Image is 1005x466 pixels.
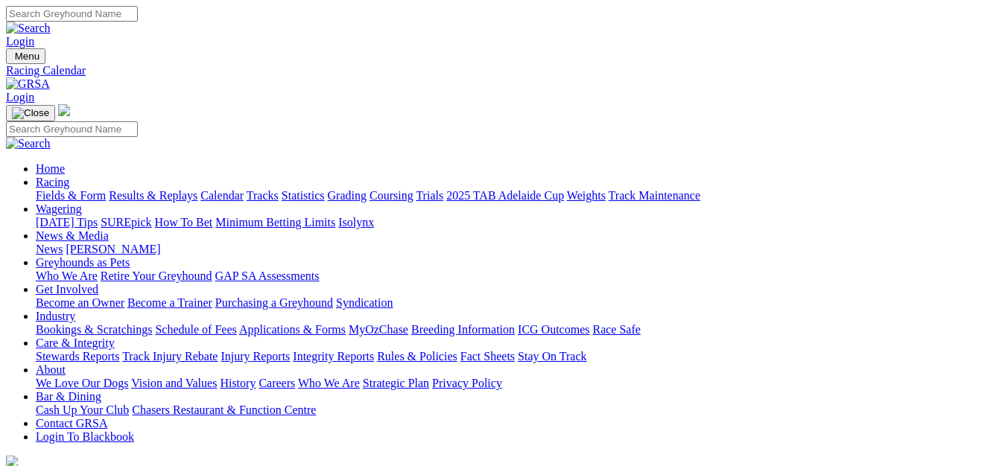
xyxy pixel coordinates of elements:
a: About [36,363,66,376]
a: Calendar [200,189,244,202]
a: We Love Our Dogs [36,377,128,389]
a: Bookings & Scratchings [36,323,152,336]
a: Injury Reports [221,350,290,363]
a: Stewards Reports [36,350,119,363]
a: Careers [259,377,295,389]
a: Isolynx [338,216,374,229]
a: Racing [36,176,69,188]
a: [PERSON_NAME] [66,243,160,255]
a: Schedule of Fees [155,323,236,336]
a: Privacy Policy [432,377,502,389]
a: Who We Are [298,377,360,389]
a: Integrity Reports [293,350,374,363]
a: MyOzChase [349,323,408,336]
div: Wagering [36,216,999,229]
a: Stay On Track [518,350,586,363]
a: Care & Integrity [36,336,115,349]
a: Fact Sheets [460,350,515,363]
a: Weights [567,189,606,202]
button: Toggle navigation [6,48,45,64]
a: SUREpick [101,216,151,229]
a: Vision and Values [131,377,217,389]
input: Search [6,6,138,22]
a: Wagering [36,202,82,215]
a: Purchasing a Greyhound [215,296,333,309]
a: Rules & Policies [377,350,457,363]
a: News & Media [36,229,109,242]
a: Trials [416,189,443,202]
a: Become a Trainer [127,296,212,309]
img: Search [6,22,51,35]
a: ICG Outcomes [518,323,589,336]
img: logo-grsa-white.png [58,104,70,116]
div: News & Media [36,243,999,256]
a: News [36,243,63,255]
a: Track Maintenance [609,189,700,202]
a: Retire Your Greyhound [101,269,212,282]
a: Home [36,162,65,175]
div: Greyhounds as Pets [36,269,999,283]
a: Applications & Forms [239,323,346,336]
div: Industry [36,323,999,336]
a: Contact GRSA [36,417,107,430]
div: Care & Integrity [36,350,999,363]
a: Racing Calendar [6,64,999,77]
a: Who We Are [36,269,98,282]
img: Close [12,107,49,119]
div: About [36,377,999,390]
a: Login [6,91,34,103]
a: Fields & Form [36,189,106,202]
a: Syndication [336,296,393,309]
a: Grading [328,189,367,202]
a: Results & Replays [109,189,197,202]
a: Login To Blackbook [36,430,134,443]
input: Search [6,121,138,137]
img: GRSA [6,77,50,91]
img: Search [6,137,51,150]
div: Bar & Dining [36,403,999,417]
a: Login [6,35,34,48]
a: Minimum Betting Limits [215,216,335,229]
a: Get Involved [36,283,98,296]
a: [DATE] Tips [36,216,98,229]
a: Become an Owner [36,296,124,309]
button: Toggle navigation [6,105,55,121]
a: History [220,377,256,389]
a: Greyhounds as Pets [36,256,130,269]
a: Track Injury Rebate [122,350,218,363]
a: Race Safe [592,323,640,336]
a: GAP SA Assessments [215,269,320,282]
a: Coursing [370,189,413,202]
div: Get Involved [36,296,999,310]
div: Racing [36,189,999,202]
a: Breeding Information [411,323,515,336]
a: How To Bet [155,216,213,229]
a: Industry [36,310,75,322]
a: Statistics [282,189,325,202]
a: Chasers Restaurant & Function Centre [132,403,316,416]
a: Cash Up Your Club [36,403,129,416]
span: Menu [15,51,39,62]
a: Tracks [247,189,279,202]
a: Bar & Dining [36,390,101,403]
a: 2025 TAB Adelaide Cup [446,189,564,202]
a: Strategic Plan [363,377,429,389]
